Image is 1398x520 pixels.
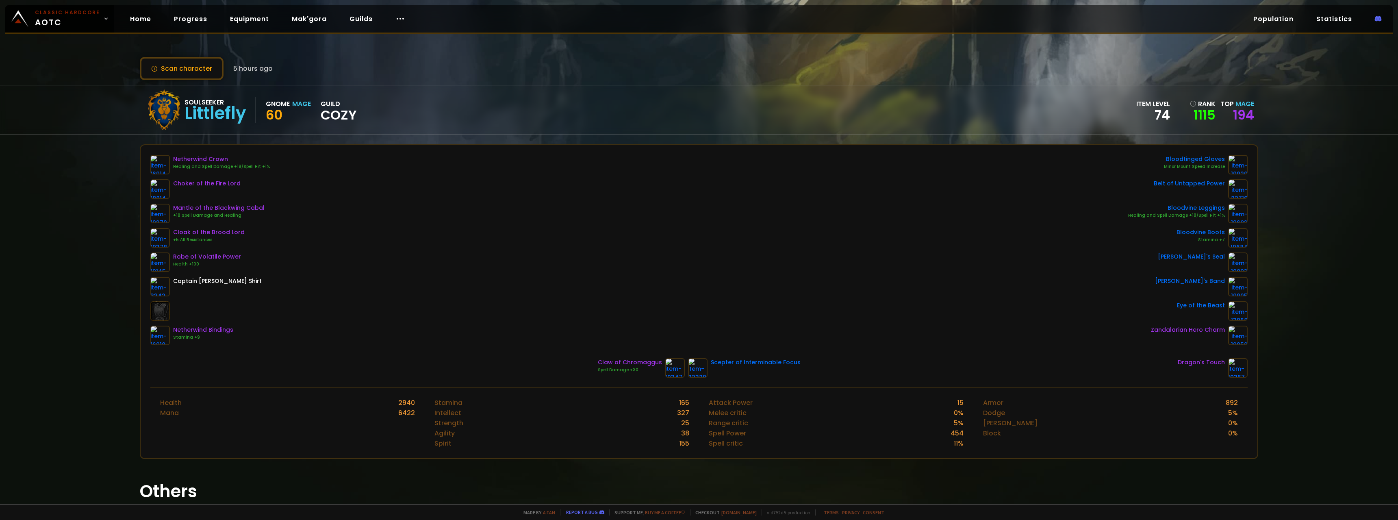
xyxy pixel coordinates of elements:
[150,179,170,199] img: item-18814
[957,398,964,408] div: 15
[173,179,241,188] div: Choker of the Fire Lord
[233,63,273,74] span: 5 hours ago
[150,204,170,223] img: item-19370
[173,212,265,219] div: +18 Spell Damage and Healing
[1310,11,1359,27] a: Statistics
[609,509,685,516] span: Support me,
[519,509,555,516] span: Made by
[35,9,100,28] span: AOTC
[1228,277,1248,296] img: item-19905
[842,509,860,516] a: Privacy
[1164,155,1225,163] div: Bloodtinged Gloves
[150,277,170,296] img: item-3342
[434,408,461,418] div: Intellect
[173,261,241,268] div: Health +100
[1128,204,1225,212] div: Bloodvine Leggings
[983,418,1038,428] div: [PERSON_NAME]
[35,9,100,16] small: Classic Hardcore
[1228,326,1248,345] img: item-19950
[1178,358,1225,367] div: Dragon's Touch
[1228,252,1248,272] img: item-19893
[681,418,689,428] div: 25
[1177,237,1225,243] div: Stamina +7
[173,334,233,341] div: Stamina +9
[1151,326,1225,334] div: Zandalarian Hero Charm
[598,367,662,373] div: Spell Damage +30
[1226,398,1238,408] div: 892
[1158,252,1225,261] div: [PERSON_NAME]'s Seal
[398,398,415,408] div: 2940
[285,11,333,27] a: Mak'gora
[1154,179,1225,188] div: Belt of Untapped Power
[266,99,290,109] div: Gnome
[185,107,246,120] div: Littlefly
[690,509,757,516] span: Checkout
[173,204,265,212] div: Mantle of the Blackwing Cabal
[5,5,114,33] a: Classic HardcoreAOTC
[709,408,747,418] div: Melee critic
[173,252,241,261] div: Robe of Volatile Power
[150,228,170,248] img: item-19378
[954,438,964,448] div: 11 %
[173,163,270,170] div: Healing and Spell Damage +18/Spell Hit +1%
[598,358,662,367] div: Claw of Chromaggus
[1228,408,1238,418] div: 5 %
[709,398,753,408] div: Attack Power
[1228,228,1248,248] img: item-19684
[173,277,262,285] div: Captain [PERSON_NAME] Shirt
[679,438,689,448] div: 155
[1228,301,1248,321] img: item-13968
[709,438,743,448] div: Spell critic
[954,408,964,418] div: 0 %
[1228,358,1248,378] img: item-19367
[173,326,233,334] div: Netherwind Bindings
[1164,163,1225,170] div: Minor Mount Speed Increase
[1136,109,1170,121] div: 74
[173,237,245,243] div: +5 All Resistances
[124,11,158,27] a: Home
[160,408,179,418] div: Mana
[677,408,689,418] div: 327
[1228,204,1248,223] img: item-19683
[434,418,463,428] div: Strength
[1228,155,1248,174] img: item-19929
[398,408,415,418] div: 6422
[173,155,270,163] div: Netherwind Crown
[185,97,246,107] div: Soulseeker
[1235,99,1254,109] span: Mage
[709,428,746,438] div: Spell Power
[954,418,964,428] div: 5 %
[983,428,1001,438] div: Block
[566,509,598,515] a: Report a bug
[863,509,884,516] a: Consent
[434,398,462,408] div: Stamina
[434,438,452,448] div: Spirit
[824,509,839,516] a: Terms
[150,252,170,272] img: item-19145
[951,428,964,438] div: 454
[681,428,689,438] div: 38
[983,408,1005,418] div: Dodge
[543,509,555,516] a: a fan
[1155,277,1225,285] div: [PERSON_NAME]'s Band
[645,509,685,516] a: Buy me a coffee
[224,11,276,27] a: Equipment
[1190,99,1216,109] div: rank
[1128,212,1225,219] div: Healing and Spell Damage +18/Spell Hit +1%
[1228,179,1248,199] img: item-22716
[1228,428,1238,438] div: 0 %
[1228,418,1238,428] div: 0 %
[1177,228,1225,237] div: Bloodvine Boots
[321,99,357,121] div: guild
[762,509,810,516] span: v. d752d5 - production
[665,358,685,378] img: item-19347
[1247,11,1300,27] a: Population
[1220,99,1254,109] div: Top
[1233,106,1254,124] a: 194
[1190,109,1216,121] a: 1115
[160,398,182,408] div: Health
[343,11,379,27] a: Guilds
[140,57,224,80] button: Scan character
[140,479,1258,504] h1: Others
[321,109,357,121] span: Cozy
